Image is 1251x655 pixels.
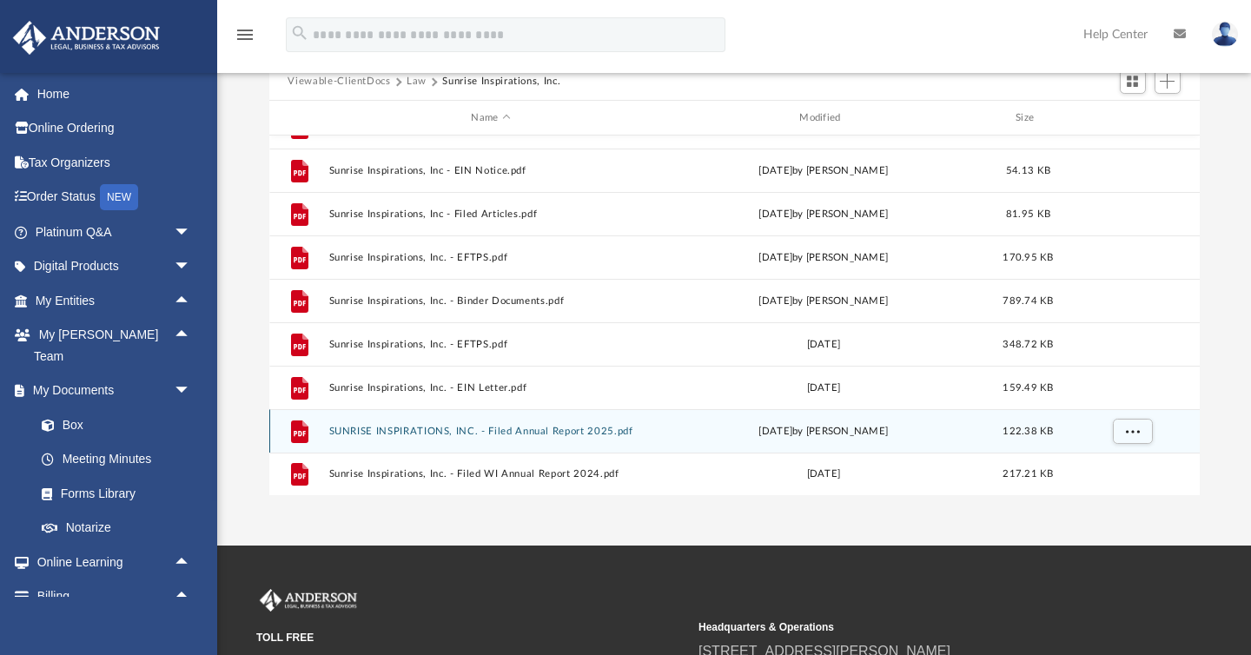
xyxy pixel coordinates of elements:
a: Meeting Minutes [24,442,208,477]
button: Sunrise Inspirations, Inc. - EFTPS.pdf [328,339,653,350]
a: Billingarrow_drop_up [12,579,217,614]
button: Sunrise Inspirations, Inc. - Filed WI Annual Report 2024.pdf [328,469,653,480]
button: Switch to Grid View [1120,69,1146,94]
span: arrow_drop_up [174,318,208,354]
a: Forms Library [24,476,200,511]
div: [DATE] by [PERSON_NAME] [661,424,986,440]
a: Notarize [24,511,208,546]
button: More options [1112,419,1152,445]
a: My Documentsarrow_drop_down [12,374,208,408]
span: 217.21 KB [1003,469,1053,479]
div: NEW [100,184,138,210]
div: [DATE] by [PERSON_NAME] [661,163,986,179]
div: Name [328,110,652,126]
div: Size [993,110,1062,126]
span: arrow_drop_down [174,374,208,409]
img: Anderson Advisors Platinum Portal [8,21,165,55]
button: Sunrise Inspirations, Inc. - EIN Letter.pdf [328,382,653,394]
button: Sunrise Inspirations, Inc - EIN Notice.pdf [328,165,653,176]
a: Home [12,76,217,111]
small: TOLL FREE [256,630,686,645]
i: menu [235,24,255,45]
button: Sunrise Inspirations, Inc. - EFTPS.pdf [328,252,653,263]
span: arrow_drop_down [174,215,208,250]
div: [DATE] by [PERSON_NAME] [661,250,986,266]
span: 159.49 KB [1003,383,1053,393]
a: Box [24,407,200,442]
span: 81.95 KB [1005,209,1049,219]
a: My Entitiesarrow_drop_up [12,283,217,318]
button: Law [407,74,427,89]
div: [DATE] by [PERSON_NAME] [661,207,986,222]
a: Online Learningarrow_drop_up [12,545,208,579]
div: id [276,110,320,126]
span: 170.95 KB [1003,253,1053,262]
button: SUNRISE INSPIRATIONS, INC. - Filed Annual Report 2025.pdf [328,426,653,437]
div: [DATE] [661,466,986,482]
a: menu [235,33,255,45]
small: Headquarters & Operations [698,619,1129,635]
span: 348.72 KB [1003,340,1053,349]
button: Add [1155,69,1181,94]
div: id [1070,110,1192,126]
img: User Pic [1212,22,1238,47]
span: 789.74 KB [1003,296,1053,306]
a: Online Ordering [12,111,217,146]
span: arrow_drop_up [174,283,208,319]
span: arrow_drop_up [174,545,208,580]
button: Viewable-ClientDocs [288,74,390,89]
span: 54.13 KB [1005,166,1049,175]
a: Order StatusNEW [12,180,217,215]
a: My [PERSON_NAME] Teamarrow_drop_up [12,318,208,374]
div: [DATE] [661,337,986,353]
span: 122.38 KB [1003,427,1053,436]
div: [DATE] [661,380,986,396]
div: grid [269,136,1200,496]
button: Sunrise Inspirations, Inc. [442,74,560,89]
div: Modified [660,110,985,126]
i: search [290,23,309,43]
span: arrow_drop_up [174,579,208,615]
div: [DATE] by [PERSON_NAME] [661,294,986,309]
img: Anderson Advisors Platinum Portal [256,589,361,612]
a: Tax Organizers [12,145,217,180]
span: arrow_drop_down [174,249,208,285]
a: Digital Productsarrow_drop_down [12,249,217,284]
a: Platinum Q&Aarrow_drop_down [12,215,217,249]
button: Sunrise Inspirations, Inc - Filed Articles.pdf [328,208,653,220]
button: Sunrise Inspirations, Inc. - Binder Documents.pdf [328,295,653,307]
